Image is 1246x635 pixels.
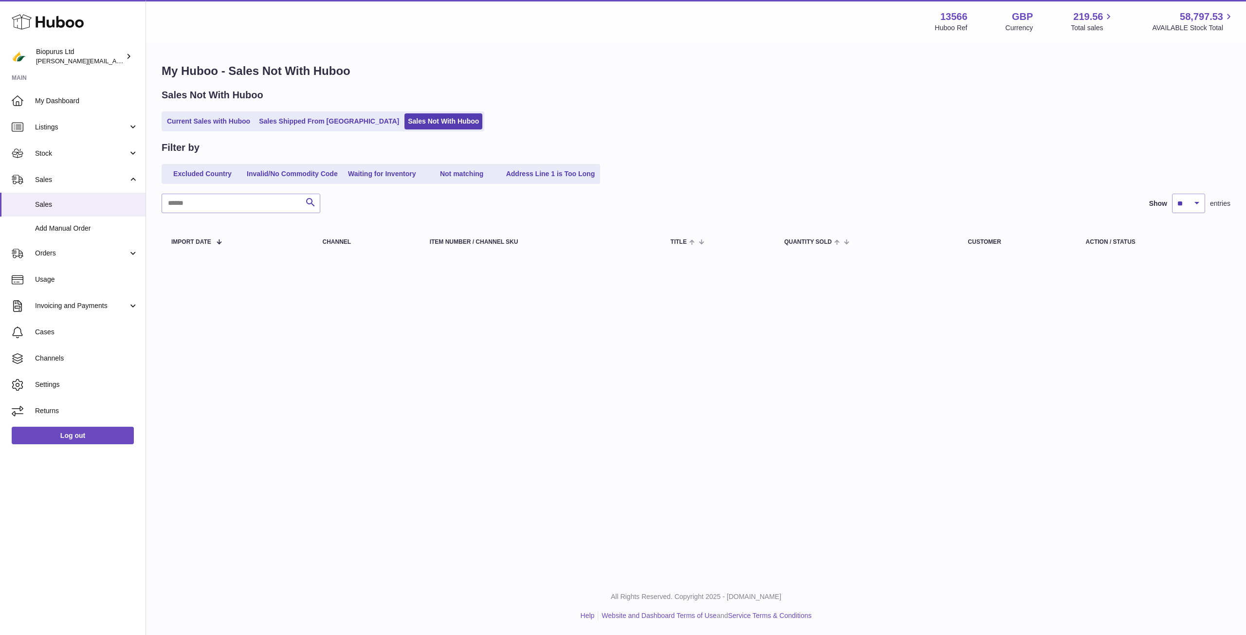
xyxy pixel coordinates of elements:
[36,47,124,66] div: Biopurus Ltd
[35,149,128,158] span: Stock
[1152,23,1234,33] span: AVAILABLE Stock Total
[430,239,651,245] div: Item Number / Channel SKU
[164,113,254,129] a: Current Sales with Huboo
[423,166,501,182] a: Not matching
[968,239,1066,245] div: Customer
[171,239,211,245] span: Import date
[1086,239,1221,245] div: Action / Status
[35,354,138,363] span: Channels
[164,166,241,182] a: Excluded Country
[162,141,200,154] h2: Filter by
[935,23,968,33] div: Huboo Ref
[35,123,128,132] span: Listings
[12,49,26,64] img: peter@biopurus.co.uk
[343,166,421,182] a: Waiting for Inventory
[35,224,138,233] span: Add Manual Order
[1210,199,1230,208] span: entries
[35,327,138,337] span: Cases
[940,10,968,23] strong: 13566
[256,113,403,129] a: Sales Shipped From [GEOGRAPHIC_DATA]
[154,592,1238,601] p: All Rights Reserved. Copyright 2025 - [DOMAIN_NAME]
[162,89,263,102] h2: Sales Not With Huboo
[322,239,410,245] div: Channel
[404,113,482,129] a: Sales Not With Huboo
[671,239,687,245] span: Title
[35,96,138,106] span: My Dashboard
[35,406,138,416] span: Returns
[1152,10,1234,33] a: 58,797.53 AVAILABLE Stock Total
[598,611,811,620] li: and
[503,166,599,182] a: Address Line 1 is Too Long
[35,249,128,258] span: Orders
[1073,10,1103,23] span: 219.56
[1149,199,1167,208] label: Show
[35,275,138,284] span: Usage
[243,166,341,182] a: Invalid/No Commodity Code
[1006,23,1033,33] div: Currency
[1071,23,1114,33] span: Total sales
[602,612,716,619] a: Website and Dashboard Terms of Use
[35,380,138,389] span: Settings
[12,427,134,444] a: Log out
[728,612,812,619] a: Service Terms & Conditions
[162,63,1230,79] h1: My Huboo - Sales Not With Huboo
[35,200,138,209] span: Sales
[35,301,128,310] span: Invoicing and Payments
[581,612,595,619] a: Help
[35,175,128,184] span: Sales
[1180,10,1223,23] span: 58,797.53
[1071,10,1114,33] a: 219.56 Total sales
[784,239,832,245] span: Quantity Sold
[36,57,195,65] span: [PERSON_NAME][EMAIL_ADDRESS][DOMAIN_NAME]
[1012,10,1033,23] strong: GBP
